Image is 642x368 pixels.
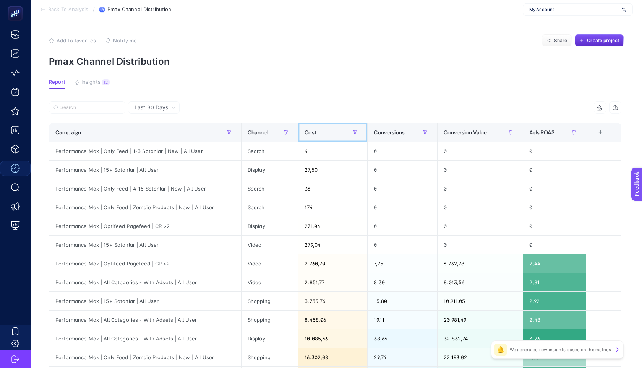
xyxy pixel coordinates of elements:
[242,329,298,348] div: Display
[438,236,523,254] div: 0
[523,198,586,217] div: 0
[298,329,367,348] div: 10.085,66
[298,348,367,366] div: 16.302,08
[242,348,298,366] div: Shopping
[575,34,624,47] button: Create project
[438,142,523,160] div: 0
[368,217,437,235] div: 0
[49,142,241,160] div: Performance Max | Only Feed | 1-3 Satanlar | New | All User
[49,329,241,348] div: Performance Max | All Categories - With Adsets | All User
[438,311,523,329] div: 20.981,49
[438,198,523,217] div: 0
[523,329,586,348] div: 3,26
[298,142,367,160] div: 4
[49,198,241,217] div: Performance Max | Only Feed | Zombie Products | New | All User
[242,292,298,310] div: Shopping
[368,254,437,273] div: 7,75
[438,217,523,235] div: 0
[593,129,608,135] div: +
[49,254,241,273] div: Performance Max | Optifeed Pagefeed | CR >2
[368,348,437,366] div: 29,74
[523,254,586,273] div: 2,44
[60,105,121,111] input: Search
[368,311,437,329] div: 19,11
[523,217,586,235] div: 0
[242,236,298,254] div: Video
[107,7,171,13] span: Pmax Channel Distribution
[542,34,572,47] button: Share
[49,236,241,254] div: Performance Max | 15+ Satanlar | All User
[368,179,437,198] div: 0
[57,37,96,44] span: Add to favorites
[298,311,367,329] div: 8.458,06
[49,161,241,179] div: Performance Max | 15+ Satanlar | All User
[298,254,367,273] div: 2.760,70
[49,37,96,44] button: Add to favorites
[49,217,241,235] div: Performance Max | Optifeed Pagefeed | CR >2
[438,179,523,198] div: 0
[242,311,298,329] div: Shopping
[242,179,298,198] div: Search
[242,254,298,273] div: Video
[242,161,298,179] div: Display
[444,129,487,135] span: Conversion Value
[242,142,298,160] div: Search
[438,329,523,348] div: 32.832,74
[81,79,101,85] span: Insights
[49,79,65,85] span: Report
[49,311,241,329] div: Performance Max | All Categories - With Adsets | All User
[523,311,586,329] div: 2,48
[529,129,554,135] span: Ads ROAS
[368,236,437,254] div: 0
[102,79,110,85] div: 12
[523,273,586,291] div: 2,81
[49,292,241,310] div: Performance Max | 15+ Satanlar | All User
[438,161,523,179] div: 0
[298,161,367,179] div: 27,50
[105,37,137,44] button: Notify me
[622,6,626,13] img: svg%3e
[298,292,367,310] div: 3.735,76
[523,236,586,254] div: 0
[298,179,367,198] div: 36
[523,142,586,160] div: 0
[242,273,298,291] div: Video
[242,198,298,217] div: Search
[368,329,437,348] div: 38,66
[248,129,268,135] span: Channel
[438,348,523,366] div: 22.193,02
[368,161,437,179] div: 0
[523,161,586,179] div: 0
[305,129,316,135] span: Cost
[438,292,523,310] div: 10.911,05
[55,129,81,135] span: Campaign
[554,37,567,44] span: Share
[298,236,367,254] div: 279,04
[587,37,619,44] span: Create project
[368,142,437,160] div: 0
[494,344,507,356] div: 🔔
[5,2,29,8] span: Feedback
[242,217,298,235] div: Display
[298,217,367,235] div: 271,04
[298,198,367,217] div: 174
[374,129,405,135] span: Conversions
[48,7,88,13] span: Back To Analysis
[368,273,437,291] div: 8,30
[298,273,367,291] div: 2.851,77
[523,179,586,198] div: 0
[592,129,598,146] div: 6 items selected
[113,37,137,44] span: Notify me
[49,348,241,366] div: Performance Max | Only Feed | Zombie Products | New | All User
[135,104,168,111] span: Last 30 Days
[529,7,619,13] span: My Account
[49,179,241,198] div: Performance Max | Only Feed | 4-15 Satanlar | New | All User
[93,6,95,12] span: /
[368,292,437,310] div: 15,80
[49,56,624,67] p: Pmax Channel Distribution
[368,198,437,217] div: 0
[510,347,611,353] p: We generated new insights based on the metrics
[438,254,523,273] div: 6.732,78
[49,273,241,291] div: Performance Max | All Categories - With Adsets | All User
[523,292,586,310] div: 2,92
